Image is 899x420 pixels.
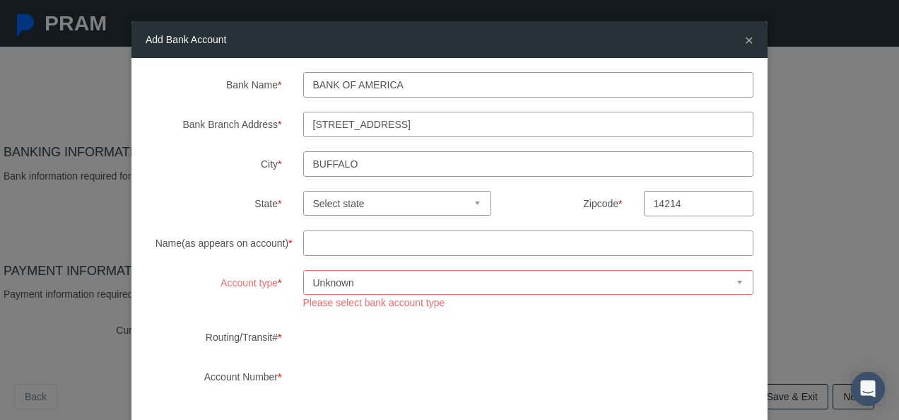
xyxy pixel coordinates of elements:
label: Bank Name [135,72,293,98]
label: State [135,191,293,216]
div: Open Intercom Messenger [851,372,885,406]
label: Bank Branch Address [135,112,293,137]
label: Account type [135,270,293,310]
label: Name(as appears on account) [135,231,293,256]
label: Account Number [135,364,293,390]
span: × [745,32,753,48]
span: Please select bank account type [303,297,445,308]
button: Close [745,33,753,47]
h5: Add Bank Account [146,32,226,47]
label: Routing/Transit# [135,325,293,350]
label: Zipcode [512,191,633,216]
label: City [135,151,293,177]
